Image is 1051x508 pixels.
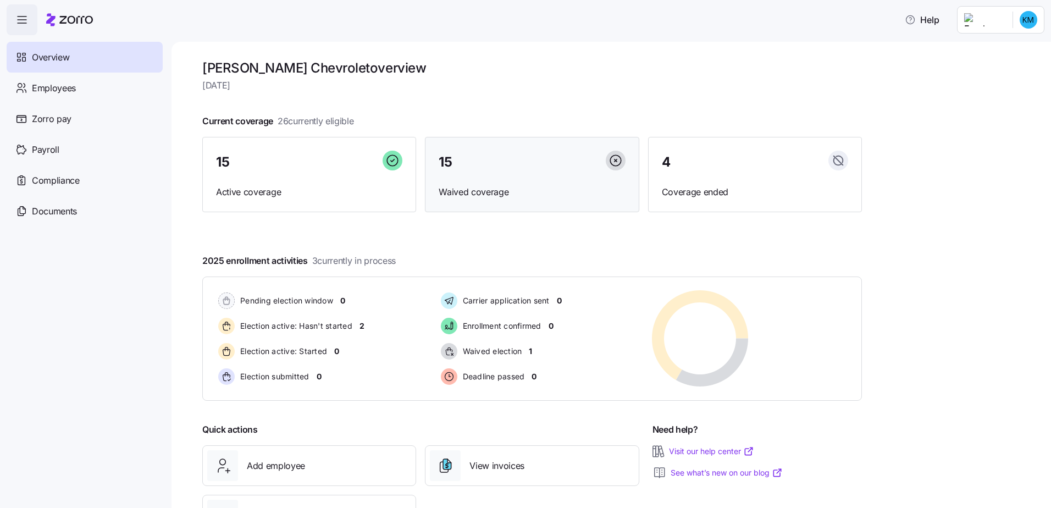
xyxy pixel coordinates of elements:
a: Overview [7,42,163,73]
button: Help [896,9,948,31]
span: Carrier application sent [460,295,550,306]
span: 4 [662,156,671,169]
span: Election active: Started [237,346,327,357]
span: 2 [359,321,364,332]
span: Overview [32,51,69,64]
span: 0 [334,346,339,357]
span: 3 currently in process [312,254,396,268]
span: Deadline passed [460,371,525,382]
span: Waived election [460,346,522,357]
span: 15 [216,156,229,169]
span: 26 currently eligible [278,114,354,128]
span: View invoices [469,459,524,473]
span: 2025 enrollment activities [202,254,396,268]
img: Employer logo [964,13,1004,26]
span: Coverage ended [662,185,848,199]
span: Enrollment confirmed [460,321,541,332]
span: 15 [439,156,452,169]
span: Help [905,13,939,26]
span: Quick actions [202,423,258,437]
span: Active coverage [216,185,402,199]
a: Zorro pay [7,103,163,134]
a: See what’s new on our blog [671,467,783,478]
a: Compliance [7,165,163,196]
span: Waived coverage [439,185,625,199]
span: 0 [532,371,536,382]
span: Payroll [32,143,59,157]
span: [DATE] [202,79,862,92]
span: Election active: Hasn't started [237,321,352,332]
span: Pending election window [237,295,333,306]
span: Add employee [247,459,305,473]
span: 1 [529,346,532,357]
span: Zorro pay [32,112,71,126]
a: Documents [7,196,163,227]
span: Documents [32,205,77,218]
span: 0 [557,295,562,306]
span: 0 [549,321,554,332]
a: Employees [7,73,163,103]
span: 0 [340,295,345,306]
span: Need help? [652,423,698,437]
span: 0 [317,371,322,382]
h1: [PERSON_NAME] Chevrolet overview [202,59,862,76]
a: Payroll [7,134,163,165]
img: f420d0e97b30cd580bf4cc72e915b3c3 [1020,11,1037,29]
a: Visit our help center [669,446,754,457]
span: Election submitted [237,371,309,382]
span: Current coverage [202,114,354,128]
span: Employees [32,81,76,95]
span: Compliance [32,174,80,187]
